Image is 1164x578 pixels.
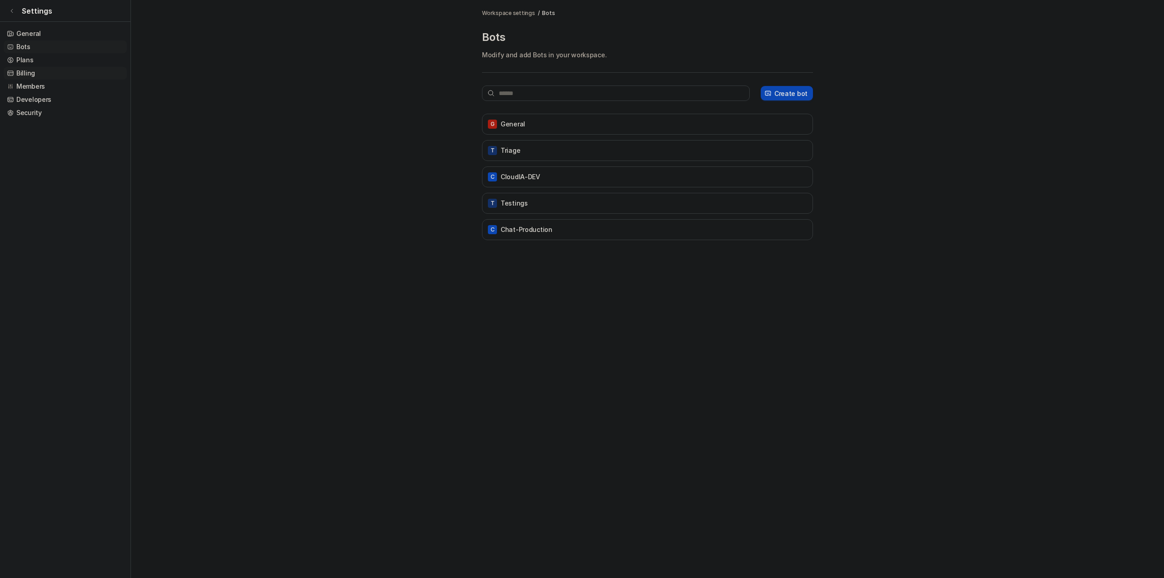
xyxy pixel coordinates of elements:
a: General [4,27,127,40]
p: General [501,120,525,129]
p: Triage [501,146,520,155]
span: / [538,9,540,17]
p: Create bot [774,89,808,98]
a: Members [4,80,127,93]
p: Testings [501,199,528,208]
a: Bots [4,40,127,53]
button: Create bot [761,86,813,101]
a: Bots [542,9,555,17]
span: T [488,146,497,155]
p: Modify and add Bots in your workspace. [482,50,813,60]
img: create [764,90,772,97]
span: C [488,172,497,181]
span: Settings [22,5,52,16]
a: Billing [4,67,127,80]
span: G [488,120,497,129]
a: Plans [4,54,127,66]
span: C [488,225,497,234]
span: T [488,199,497,208]
p: CloudIA-DEV [501,172,540,181]
a: Security [4,106,127,119]
a: Developers [4,93,127,106]
a: Workspace settings [482,9,535,17]
p: Bots [482,30,813,45]
p: Chat-Production [501,225,552,234]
